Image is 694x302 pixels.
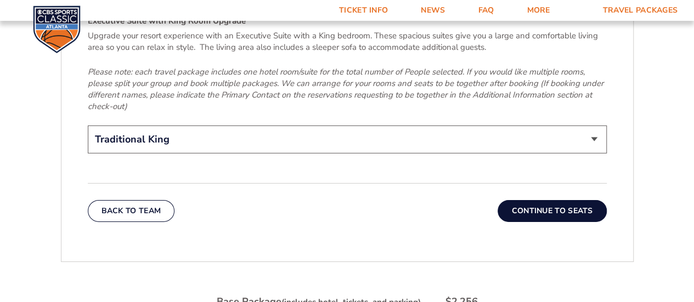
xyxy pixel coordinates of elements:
[88,200,175,222] button: Back To Team
[498,200,606,222] button: Continue To Seats
[88,30,607,53] p: Upgrade your resort experience with an Executive Suite with a King bedroom. These spacious suites...
[88,66,603,112] em: Please note: each travel package includes one hotel room/suite for the total number of People sel...
[33,5,81,53] img: CBS Sports Classic
[88,15,607,27] h4: Executive Suite with King Room Upgrade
